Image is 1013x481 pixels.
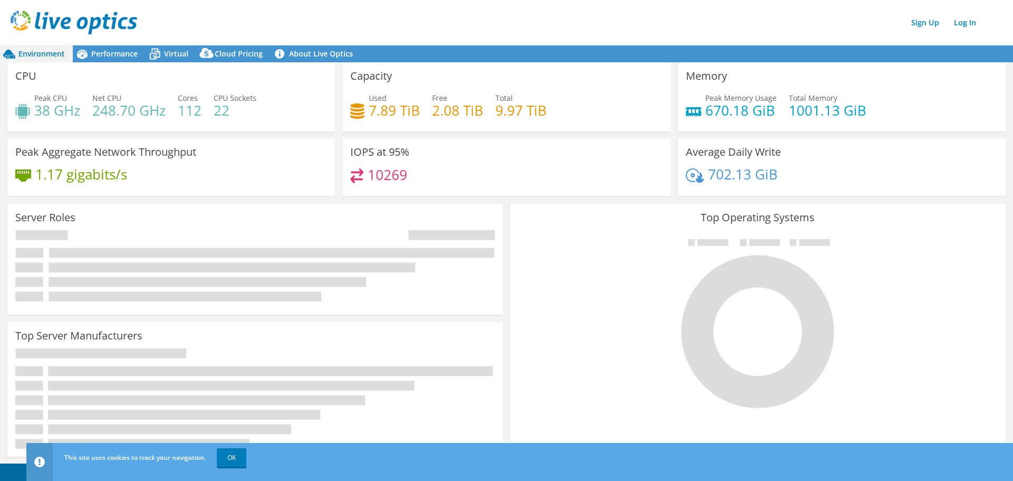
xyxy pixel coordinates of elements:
span: Virtual [164,49,188,59]
a: Sign Up [906,15,944,30]
a: Log In [949,15,981,30]
h4: 22 [214,105,256,116]
h3: Average Daily Write [686,146,781,158]
h4: 112 [178,105,202,116]
h4: 1.17 gigabits/s [35,168,127,180]
a: OK [217,448,246,467]
h3: Memory [686,70,727,82]
span: Performance [91,49,138,59]
span: Cloud Pricing [215,49,263,59]
h4: 670.18 GiB [705,105,777,116]
h4: 9.97 TiB [495,105,547,116]
span: Total [495,93,513,103]
h3: Peak Aggregate Network Throughput [15,146,196,158]
h3: IOPS at 95% [350,146,409,158]
h4: 38 GHz [34,105,80,116]
h4: 2.08 TiB [432,105,483,116]
span: Peak Memory Usage [705,93,777,103]
a: About Live Optics [271,45,361,62]
h4: 702.13 GiB [708,168,778,180]
span: Cores [178,93,198,103]
span: Net CPU [92,93,121,103]
h3: CPU [15,70,36,82]
h4: 248.70 GHz [92,105,166,116]
span: Free [432,93,447,103]
span: This site uses cookies to track your navigation. [64,453,206,462]
h4: 10269 [368,169,407,181]
h3: Top Operating Systems [518,212,998,223]
h3: Top Server Manufacturers [15,330,142,342]
h4: 1001.13 GiB [789,105,866,116]
span: Used [369,93,387,103]
span: Peak CPU [34,93,67,103]
img: live_optics_svg.svg [11,11,137,34]
h3: Server Roles [15,212,75,223]
h4: 7.89 TiB [369,105,420,116]
h3: Capacity [350,70,392,82]
span: CPU Sockets [214,93,256,103]
span: Total Memory [789,93,837,103]
span: Environment [18,49,65,59]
